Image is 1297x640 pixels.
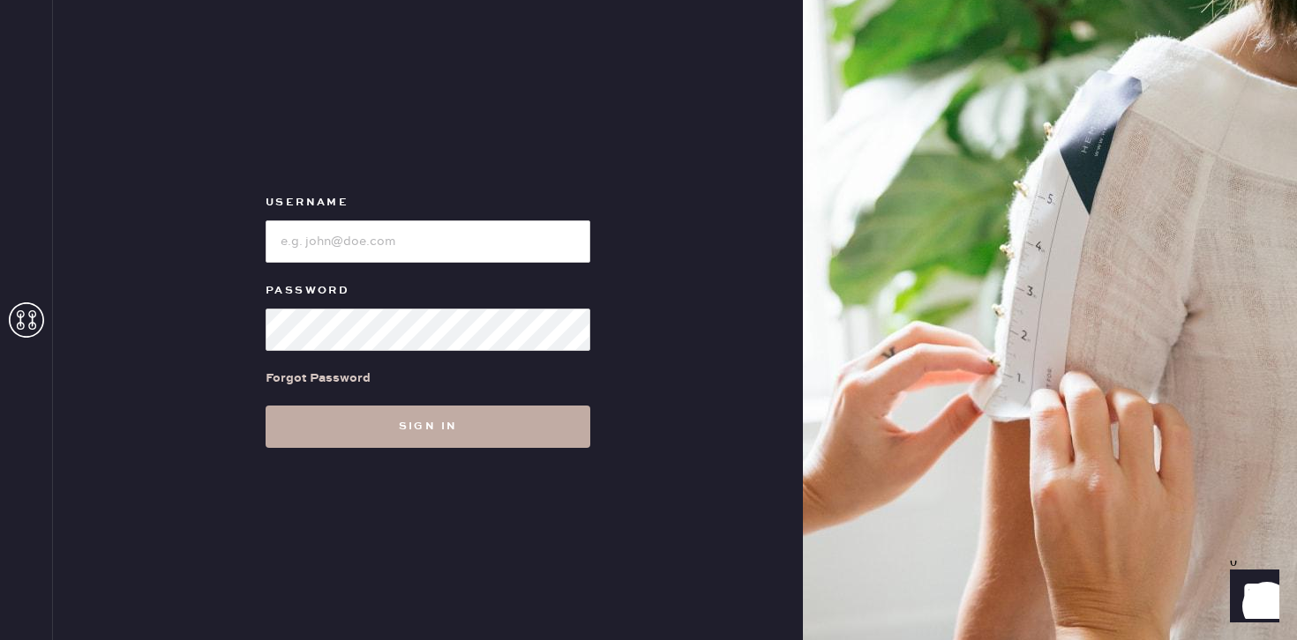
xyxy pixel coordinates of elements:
[266,406,590,448] button: Sign in
[266,280,590,301] label: Password
[266,368,371,388] div: Forgot Password
[266,220,590,263] input: e.g. john@doe.com
[266,351,371,406] a: Forgot Password
[1213,561,1289,636] iframe: Front Chat
[266,192,590,213] label: Username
